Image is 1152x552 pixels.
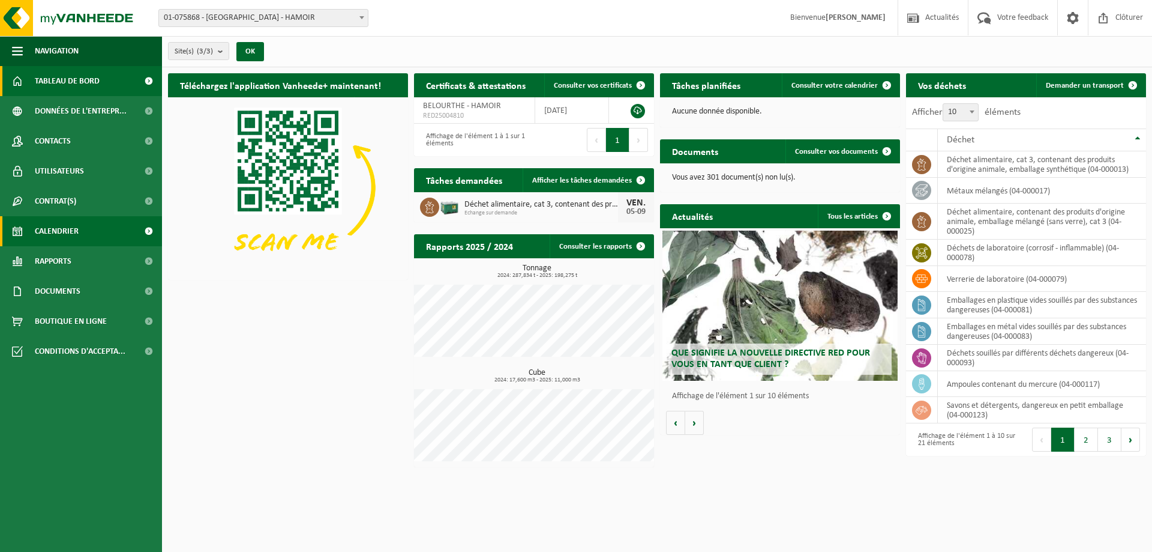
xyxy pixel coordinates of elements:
[1036,73,1145,97] a: Demander un transport
[464,200,618,210] span: Déchet alimentaire, cat 3, contenant des produits d'origine animale, emballage s...
[1121,428,1140,452] button: Next
[938,371,1146,397] td: ampoules contenant du mercure (04-000117)
[1046,82,1124,89] span: Demander un transport
[532,177,632,184] span: Afficher les tâches demandées
[414,234,525,258] h2: Rapports 2025 / 2024
[938,151,1146,178] td: déchet alimentaire, cat 3, contenant des produits d'origine animale, emballage synthétique (04-00...
[662,231,898,381] a: Que signifie la nouvelle directive RED pour vous en tant que client ?
[912,108,1021,117] label: Afficher éléments
[943,103,979,121] span: 10
[1051,428,1075,452] button: 1
[168,97,408,278] img: Download de VHEPlus App
[912,426,1020,453] div: Affichage de l'élément 1 à 10 sur 21 éléments
[938,345,1146,371] td: déchets souillés par différents déchets dangereux (04-000093)
[1032,428,1051,452] button: Previous
[35,126,71,156] span: Contacts
[671,348,870,369] span: Que signifie la nouvelle directive RED pour vous en tant que client ?
[938,292,1146,318] td: emballages en plastique vides souillés par des substances dangereuses (04-000081)
[175,43,213,61] span: Site(s)
[1098,428,1121,452] button: 3
[35,306,107,336] span: Boutique en ligne
[660,139,730,163] h2: Documents
[672,392,894,401] p: Affichage de l'élément 1 sur 10 éléments
[158,9,368,27] span: 01-075868 - BELOURTHE - HAMOIR
[35,216,79,246] span: Calendrier
[672,174,888,182] p: Vous avez 301 document(s) non lu(s).
[423,102,501,111] span: BELOURTHE - HAMOIR
[947,135,974,145] span: Déchet
[35,96,127,126] span: Données de l'entrepr...
[782,73,899,97] a: Consulter votre calendrier
[943,104,978,121] span: 10
[439,196,460,216] img: PB-LB-0680-HPE-GN-01
[629,128,648,152] button: Next
[1075,428,1098,452] button: 2
[666,411,685,435] button: Vorige
[785,139,899,163] a: Consulter vos documents
[35,66,100,96] span: Tableau de bord
[197,47,213,55] count: (3/3)
[159,10,368,26] span: 01-075868 - BELOURTHE - HAMOIR
[826,13,886,22] strong: [PERSON_NAME]
[35,276,80,306] span: Documents
[35,336,125,366] span: Conditions d'accepta...
[818,204,899,228] a: Tous les articles
[938,240,1146,266] td: déchets de laboratoire (corrosif - inflammable) (04-000078)
[660,204,725,228] h2: Actualités
[420,264,654,279] h3: Tonnage
[168,42,229,60] button: Site(s)(3/3)
[523,168,653,192] a: Afficher les tâches demandées
[606,128,629,152] button: 1
[938,178,1146,204] td: métaux mélangés (04-000017)
[660,73,752,97] h2: Tâches planifiées
[624,208,648,216] div: 05-09
[168,73,393,97] h2: Téléchargez l'application Vanheede+ maintenant!
[420,377,654,383] span: 2024: 17,600 m3 - 2025: 11,000 m3
[938,266,1146,292] td: verrerie de laboratoire (04-000079)
[554,82,632,89] span: Consulter vos certificats
[35,36,79,66] span: Navigation
[35,186,76,216] span: Contrat(s)
[544,73,653,97] a: Consulter vos certificats
[587,128,606,152] button: Previous
[672,108,888,116] p: Aucune donnée disponible.
[938,397,1146,423] td: savons et détergents, dangereux en petit emballage (04-000123)
[35,246,71,276] span: Rapports
[464,210,618,217] span: Echange sur demande
[791,82,878,89] span: Consulter votre calendrier
[795,148,878,156] span: Consulter vos documents
[535,97,609,124] td: [DATE]
[906,73,978,97] h2: Vos déchets
[938,318,1146,345] td: emballages en métal vides souillés par des substances dangereuses (04-000083)
[420,127,528,153] div: Affichage de l'élément 1 à 1 sur 1 éléments
[420,273,654,279] span: 2024: 287,834 t - 2025: 198,275 t
[35,156,84,186] span: Utilisateurs
[420,369,654,383] h3: Cube
[414,168,514,192] h2: Tâches demandées
[550,234,653,258] a: Consulter les rapports
[938,204,1146,240] td: déchet alimentaire, contenant des produits d'origine animale, emballage mélangé (sans verre), cat...
[414,73,538,97] h2: Certificats & attestations
[423,111,526,121] span: RED25004810
[685,411,704,435] button: Volgende
[624,198,648,208] div: VEN.
[236,42,264,61] button: OK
